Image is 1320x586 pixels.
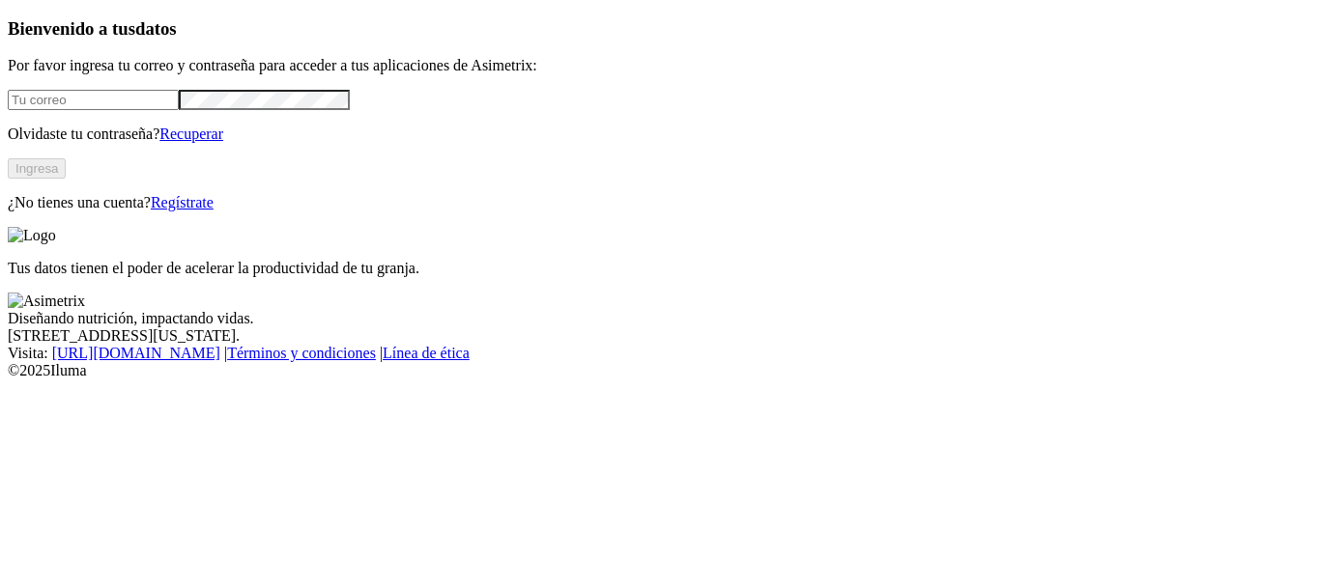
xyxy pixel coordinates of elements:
span: datos [135,18,177,39]
p: Olvidaste tu contraseña? [8,126,1312,143]
button: Ingresa [8,158,66,179]
p: Tus datos tienen el poder de acelerar la productividad de tu granja. [8,260,1312,277]
img: Logo [8,227,56,244]
a: Línea de ética [383,345,470,361]
a: Regístrate [151,194,214,210]
div: Visita : | | [8,345,1312,362]
h3: Bienvenido a tus [8,18,1312,40]
a: [URL][DOMAIN_NAME] [52,345,220,361]
a: Recuperar [159,126,223,142]
p: Por favor ingresa tu correo y contraseña para acceder a tus aplicaciones de Asimetrix: [8,57,1312,74]
input: Tu correo [8,90,179,110]
a: Términos y condiciones [227,345,376,361]
div: © 2025 Iluma [8,362,1312,379]
p: ¿No tienes una cuenta? [8,194,1312,211]
div: Diseñando nutrición, impactando vidas. [8,310,1312,327]
div: [STREET_ADDRESS][US_STATE]. [8,327,1312,345]
img: Asimetrix [8,293,85,310]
